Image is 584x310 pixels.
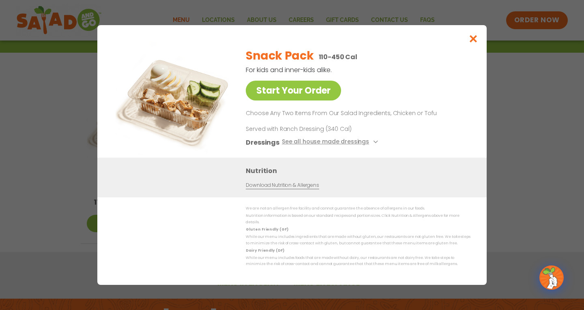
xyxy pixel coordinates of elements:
p: 110-450 Cal [319,52,357,62]
h2: Snack Pack [246,47,313,64]
h3: Dressings [246,137,279,148]
img: wpChatIcon [540,266,563,289]
p: While our menu includes ingredients that are made without gluten, our restaurants are not gluten ... [246,234,470,246]
a: Download Nutrition & Allergens [246,182,319,189]
p: While our menu includes foods that are made without dairy, our restaurants are not dairy free. We... [246,255,470,267]
p: Nutrition information is based on our standard recipes and portion sizes. Click Nutrition & Aller... [246,213,470,225]
p: Choose Any Two Items From Our Salad Ingredients, Chicken or Tofu [246,109,467,118]
p: We are not an allergen free facility and cannot guarantee the absence of allergens in our foods. [246,205,470,212]
img: Featured product photo for Snack Pack [116,41,229,155]
p: For kids and inner-kids alike. [246,65,428,75]
p: Served with Ranch Dressing (340 Cal) [246,125,396,133]
button: Close modal [460,25,487,52]
a: Start Your Order [246,81,341,100]
h3: Nutrition [246,166,474,176]
button: See all house made dressings [282,137,380,148]
strong: Dairy Friendly (DF) [246,248,284,253]
strong: Gluten Friendly (GF) [246,227,288,232]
